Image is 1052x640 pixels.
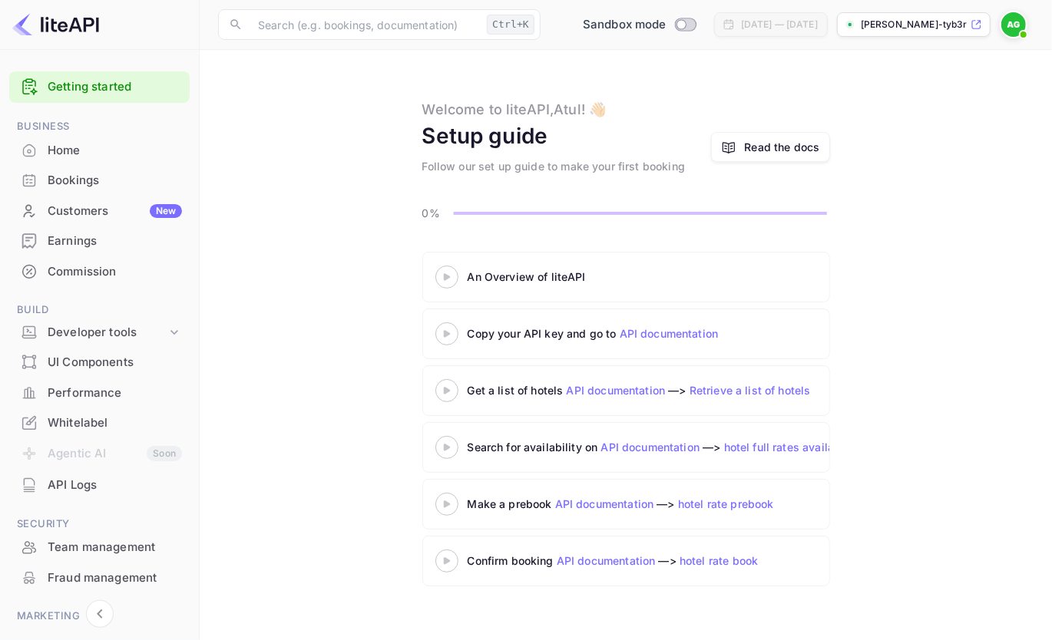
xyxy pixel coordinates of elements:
[48,414,182,432] div: Whitelabel
[12,12,99,37] img: LiteAPI logo
[9,470,190,500] div: API Logs
[468,439,1005,455] div: Search for availability on —>
[9,196,190,225] a: CustomersNew
[9,118,190,135] span: Business
[9,166,190,196] div: Bookings
[150,204,182,218] div: New
[468,496,852,512] div: Make a prebook —>
[9,348,190,378] div: UI Components
[468,382,852,398] div: Get a list of hotels —>
[601,440,700,454] a: API documentation
[468,269,852,285] div: An Overview of liteAPI
[48,354,182,371] div: UI Components
[468,325,852,341] div: Copy your API key and go to
[9,533,190,561] a: Team management
[620,327,719,340] a: API documentation
[9,226,190,255] a: Earnings
[422,120,548,152] div: Setup guide
[711,132,830,162] a: Read the docs
[567,384,666,397] a: API documentation
[680,554,758,567] a: hotel rate book
[9,166,190,194] a: Bookings
[48,384,182,402] div: Performance
[577,16,702,34] div: Switch to Production mode
[422,99,607,120] div: Welcome to liteAPI, Atul ! 👋🏻
[422,205,449,221] p: 0%
[9,226,190,256] div: Earnings
[555,497,654,510] a: API documentation
[468,553,852,569] div: Confirm booking —>
[9,470,190,499] a: API Logs
[9,136,190,166] div: Home
[48,203,182,220] div: Customers
[9,378,190,408] div: Performance
[9,563,190,592] a: Fraud management
[9,378,190,407] a: Performance
[487,15,534,35] div: Ctrl+K
[86,600,114,628] button: Collapse navigation
[48,78,182,96] a: Getting started
[9,319,190,346] div: Developer tools
[9,608,190,625] span: Marketing
[9,516,190,533] span: Security
[741,18,818,31] div: [DATE] — [DATE]
[557,554,656,567] a: API documentation
[724,440,861,454] a: hotel full rates availability
[249,9,481,40] input: Search (e.g. bookings, documentation)
[48,233,182,250] div: Earnings
[9,408,190,438] div: Whitelabel
[48,324,167,341] div: Developer tools
[1001,12,1026,37] img: Atul Garg
[48,539,182,556] div: Team management
[9,408,190,437] a: Whitelabel
[48,569,182,587] div: Fraud management
[9,302,190,318] span: Build
[9,533,190,562] div: Team management
[9,257,190,285] a: Commission
[48,142,182,160] div: Home
[745,139,820,155] a: Read the docs
[9,136,190,164] a: Home
[422,158,686,174] div: Follow our set up guide to make your first booking
[9,348,190,376] a: UI Components
[9,71,190,103] div: Getting started
[48,263,182,281] div: Commission
[678,497,774,510] a: hotel rate prebook
[861,18,968,31] p: [PERSON_NAME]-tyb3r.nuitee...
[9,563,190,593] div: Fraud management
[583,16,667,34] span: Sandbox mode
[690,384,811,397] a: Retrieve a list of hotels
[9,196,190,226] div: CustomersNew
[48,172,182,190] div: Bookings
[9,257,190,287] div: Commission
[48,477,182,494] div: API Logs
